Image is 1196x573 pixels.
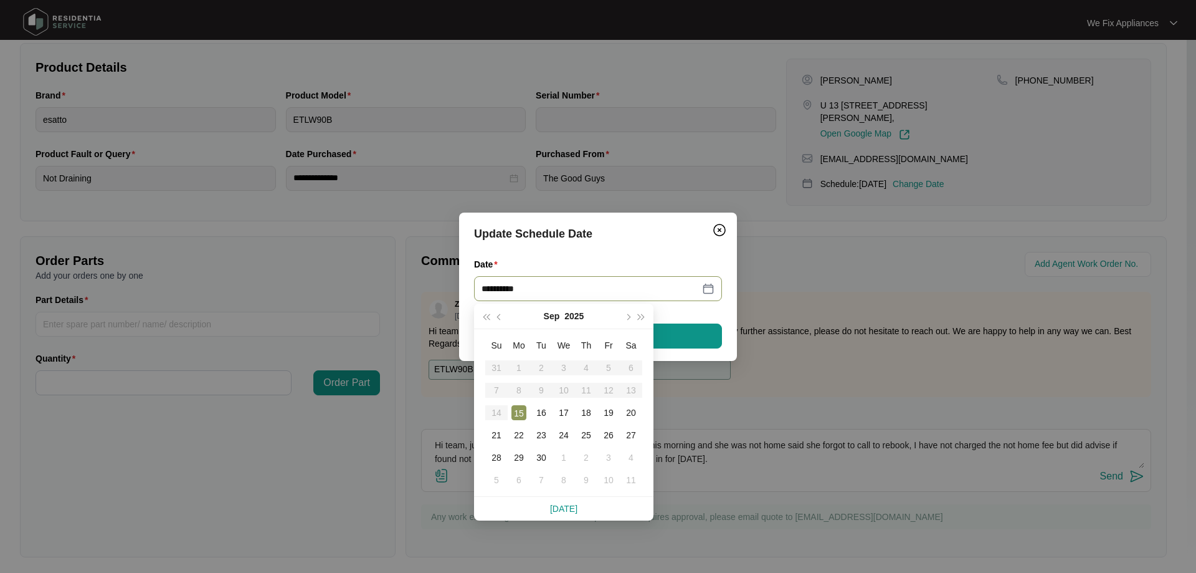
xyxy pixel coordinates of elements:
[489,428,504,443] div: 21
[597,446,620,469] td: 2025-10-03
[579,473,594,488] div: 9
[544,304,560,329] button: Sep
[511,473,526,488] div: 6
[620,469,642,491] td: 2025-10-11
[556,450,571,465] div: 1
[597,402,620,424] td: 2025-09-19
[482,282,700,296] input: Date
[620,402,642,424] td: 2025-09-20
[575,402,597,424] td: 2025-09-18
[511,450,526,465] div: 29
[575,424,597,446] td: 2025-09-25
[624,428,638,443] div: 27
[550,504,577,514] a: [DATE]
[601,428,616,443] div: 26
[553,402,575,424] td: 2025-09-17
[530,446,553,469] td: 2025-09-30
[620,446,642,469] td: 2025-10-04
[624,450,638,465] div: 4
[534,473,549,488] div: 7
[508,469,530,491] td: 2025-10-06
[534,450,549,465] div: 30
[601,405,616,420] div: 19
[579,428,594,443] div: 25
[575,446,597,469] td: 2025-10-02
[556,405,571,420] div: 17
[601,450,616,465] div: 3
[511,428,526,443] div: 22
[485,469,508,491] td: 2025-10-05
[710,220,729,240] button: Close
[485,446,508,469] td: 2025-09-28
[511,405,526,420] div: 15
[489,473,504,488] div: 5
[508,402,530,424] td: 2025-09-15
[624,473,638,488] div: 11
[530,469,553,491] td: 2025-10-07
[556,428,571,443] div: 24
[489,450,504,465] div: 28
[564,304,584,329] button: 2025
[508,334,530,357] th: Mo
[620,334,642,357] th: Sa
[601,473,616,488] div: 10
[530,424,553,446] td: 2025-09-23
[620,424,642,446] td: 2025-09-27
[553,334,575,357] th: We
[474,225,722,243] div: Update Schedule Date
[579,405,594,420] div: 18
[597,424,620,446] td: 2025-09-26
[530,334,553,357] th: Tu
[597,469,620,491] td: 2025-10-10
[575,334,597,357] th: Th
[534,428,549,443] div: 23
[530,402,553,424] td: 2025-09-16
[597,334,620,357] th: Fr
[556,473,571,488] div: 8
[553,469,575,491] td: 2025-10-08
[508,424,530,446] td: 2025-09-22
[485,424,508,446] td: 2025-09-21
[579,450,594,465] div: 2
[534,405,549,420] div: 16
[485,334,508,357] th: Su
[624,405,638,420] div: 20
[553,446,575,469] td: 2025-10-01
[508,446,530,469] td: 2025-09-29
[712,223,727,238] img: closeCircle
[474,258,503,271] label: Date
[553,424,575,446] td: 2025-09-24
[575,469,597,491] td: 2025-10-09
